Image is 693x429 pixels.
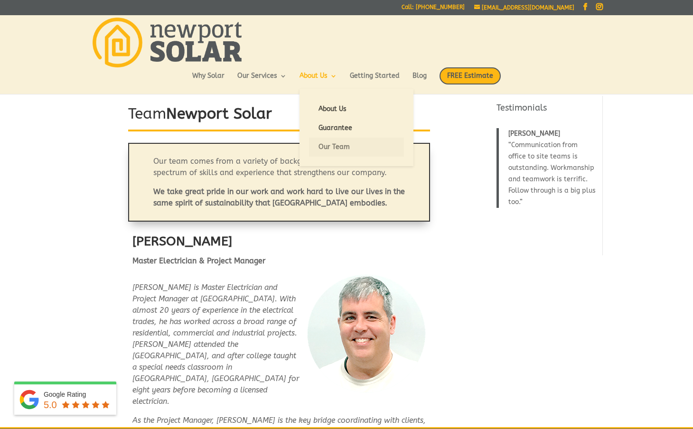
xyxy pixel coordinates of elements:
a: About Us [309,100,404,119]
div: Google Rating [44,390,112,399]
p: Our team comes from a variety of backgrounds, providing a diverse spectrum of skills and experien... [153,156,405,186]
h1: Team [128,103,430,130]
a: Our Team [309,138,404,157]
span: 5.0 [44,400,57,410]
a: Blog [412,73,427,89]
a: About Us [300,73,337,89]
a: [EMAIL_ADDRESS][DOMAIN_NAME] [474,4,574,11]
em: [PERSON_NAME] is Master Electrician and Project Manager at [GEOGRAPHIC_DATA]. With almost 20 year... [132,283,299,406]
a: Our Services [237,73,287,89]
strong: Newport Solar [166,105,272,122]
a: Why Solar [192,73,225,89]
blockquote: Communication from office to site teams is outstanding. Workmanship and teamwork is terrific. Fol... [496,128,597,208]
img: Mark Cordeiro - Newport Solar [307,274,426,393]
strong: Master Electrician & Project Manager [132,256,265,265]
strong: We take great pride in our work and work hard to live our lives in the same spirit of sustainabil... [153,187,405,207]
a: Call: [PHONE_NUMBER] [402,4,465,14]
a: FREE Estimate [440,67,501,94]
a: Getting Started [350,73,400,89]
h4: Testimonials [496,102,597,119]
span: [PERSON_NAME] [508,130,560,138]
strong: [PERSON_NAME] [132,233,232,249]
a: Guarantee [309,119,404,138]
img: Newport Solar | Solar Energy Optimized. [93,18,242,67]
span: FREE Estimate [440,67,501,84]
